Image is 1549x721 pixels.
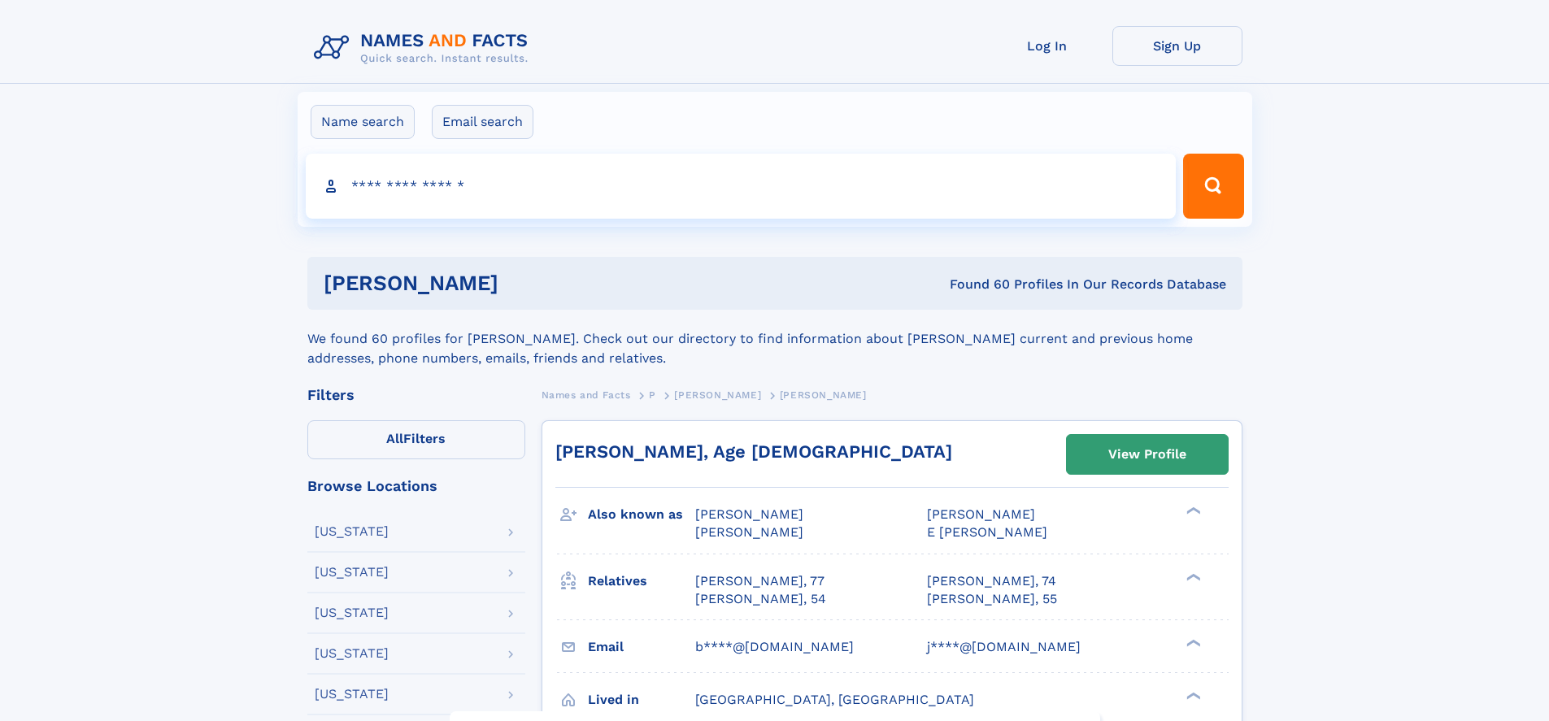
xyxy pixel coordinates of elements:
[695,572,825,590] a: [PERSON_NAME], 77
[927,506,1035,522] span: [PERSON_NAME]
[695,506,803,522] span: [PERSON_NAME]
[306,154,1177,219] input: search input
[1183,154,1243,219] button: Search Button
[1067,435,1228,474] a: View Profile
[927,572,1056,590] a: [PERSON_NAME], 74
[588,686,695,714] h3: Lived in
[1112,26,1242,66] a: Sign Up
[1182,571,1202,582] div: ❯
[674,389,761,401] span: [PERSON_NAME]
[386,431,403,446] span: All
[315,525,389,538] div: [US_STATE]
[927,524,1047,540] span: E [PERSON_NAME]
[695,692,974,707] span: [GEOGRAPHIC_DATA], [GEOGRAPHIC_DATA]
[1108,436,1186,473] div: View Profile
[588,501,695,528] h3: Also known as
[1182,506,1202,516] div: ❯
[588,567,695,595] h3: Relatives
[315,688,389,701] div: [US_STATE]
[695,524,803,540] span: [PERSON_NAME]
[315,566,389,579] div: [US_STATE]
[311,105,415,139] label: Name search
[307,26,542,70] img: Logo Names and Facts
[315,606,389,619] div: [US_STATE]
[432,105,533,139] label: Email search
[1182,690,1202,701] div: ❯
[307,388,525,402] div: Filters
[315,647,389,660] div: [US_STATE]
[724,276,1226,293] div: Found 60 Profiles In Our Records Database
[307,310,1242,368] div: We found 60 profiles for [PERSON_NAME]. Check out our directory to find information about [PERSON...
[982,26,1112,66] a: Log In
[927,590,1057,608] a: [PERSON_NAME], 55
[674,384,761,405] a: [PERSON_NAME]
[307,420,525,459] label: Filters
[780,389,867,401] span: [PERSON_NAME]
[307,479,525,493] div: Browse Locations
[649,384,656,405] a: P
[542,384,631,405] a: Names and Facts
[588,633,695,661] h3: Email
[1182,637,1202,648] div: ❯
[695,590,826,608] a: [PERSON_NAME], 54
[555,441,952,462] a: [PERSON_NAME], Age [DEMOGRAPHIC_DATA]
[324,273,724,293] h1: [PERSON_NAME]
[649,389,656,401] span: P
